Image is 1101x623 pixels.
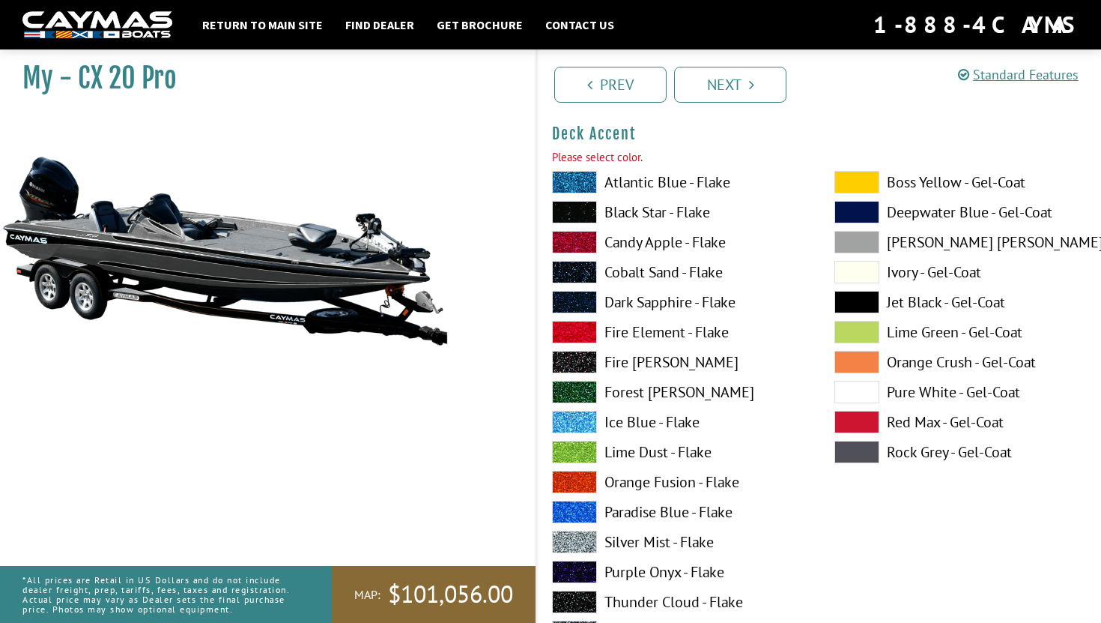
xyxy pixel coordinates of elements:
[552,321,804,343] label: Fire Element - Flake
[22,568,298,622] p: *All prices are Retail in US Dollars and do not include dealer freight, prep, tariffs, fees, taxe...
[873,8,1079,41] div: 1-888-4CAYMAS
[552,501,804,523] label: Paradise Blue - Flake
[834,411,1087,433] label: Red Max - Gel-Coat
[332,566,536,623] a: MAP:$101,056.00
[552,231,804,253] label: Candy Apple - Flake
[552,411,804,433] label: Ice Blue - Flake
[834,171,1087,193] label: Boss Yellow - Gel-Coat
[429,15,530,34] a: Get Brochure
[834,381,1087,403] label: Pure White - Gel-Coat
[554,67,667,103] a: Prev
[22,61,498,95] h1: My - CX 20 Pro
[552,124,1086,143] h4: Deck Accent
[834,201,1087,223] label: Deepwater Blue - Gel-Coat
[550,64,1101,103] ul: Pagination
[552,381,804,403] label: Forest [PERSON_NAME]
[552,351,804,373] label: Fire [PERSON_NAME]
[834,441,1087,463] label: Rock Grey - Gel-Coat
[552,291,804,313] label: Dark Sapphire - Flake
[552,471,804,493] label: Orange Fusion - Flake
[674,67,786,103] a: Next
[388,579,513,610] span: $101,056.00
[552,149,1086,166] div: Please select color.
[552,561,804,583] label: Purple Onyx - Flake
[834,291,1087,313] label: Jet Black - Gel-Coat
[834,261,1087,283] label: Ivory - Gel-Coat
[354,587,380,603] span: MAP:
[195,15,330,34] a: Return to main site
[22,11,172,39] img: white-logo-c9c8dbefe5ff5ceceb0f0178aa75bf4bb51f6bca0971e226c86eb53dfe498488.png
[552,201,804,223] label: Black Star - Flake
[552,531,804,553] label: Silver Mist - Flake
[552,171,804,193] label: Atlantic Blue - Flake
[538,15,622,34] a: Contact Us
[338,15,422,34] a: Find Dealer
[552,441,804,463] label: Lime Dust - Flake
[552,261,804,283] label: Cobalt Sand - Flake
[958,66,1079,83] a: Standard Features
[834,351,1087,373] label: Orange Crush - Gel-Coat
[552,591,804,613] label: Thunder Cloud - Flake
[834,321,1087,343] label: Lime Green - Gel-Coat
[834,231,1087,253] label: [PERSON_NAME] [PERSON_NAME] - Gel-Coat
